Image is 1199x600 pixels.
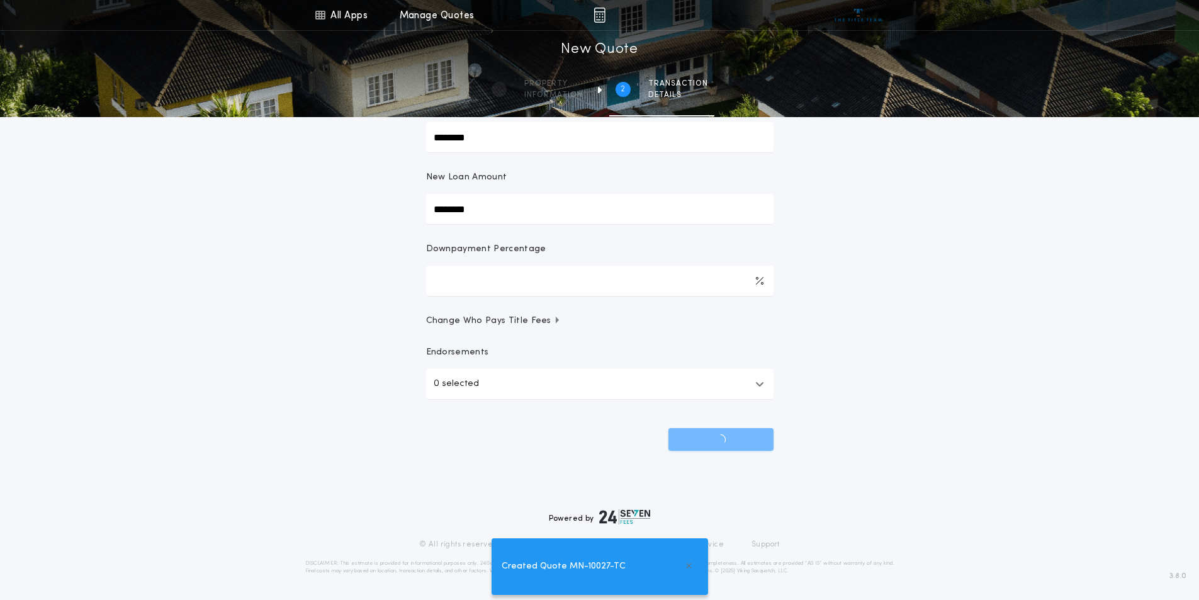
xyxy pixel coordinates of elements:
p: 0 selected [434,376,479,392]
input: Downpayment Percentage [426,266,774,296]
p: Endorsements [426,346,774,359]
button: 0 selected [426,369,774,399]
h2: 2 [621,84,625,94]
h1: New Quote [561,40,638,60]
span: Created Quote MN-10027-TC [502,560,626,574]
span: information [524,90,583,100]
span: Property [524,79,583,89]
span: Transaction [648,79,708,89]
input: Sale Price [426,122,774,152]
span: Change Who Pays Title Fees [426,315,561,327]
input: New Loan Amount [426,194,774,224]
img: logo [599,509,651,524]
p: New Loan Amount [426,171,507,184]
p: Downpayment Percentage [426,243,546,256]
span: details [648,90,708,100]
img: vs-icon [835,9,882,21]
div: Powered by [549,509,651,524]
img: img [594,8,605,23]
button: Change Who Pays Title Fees [426,315,774,327]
